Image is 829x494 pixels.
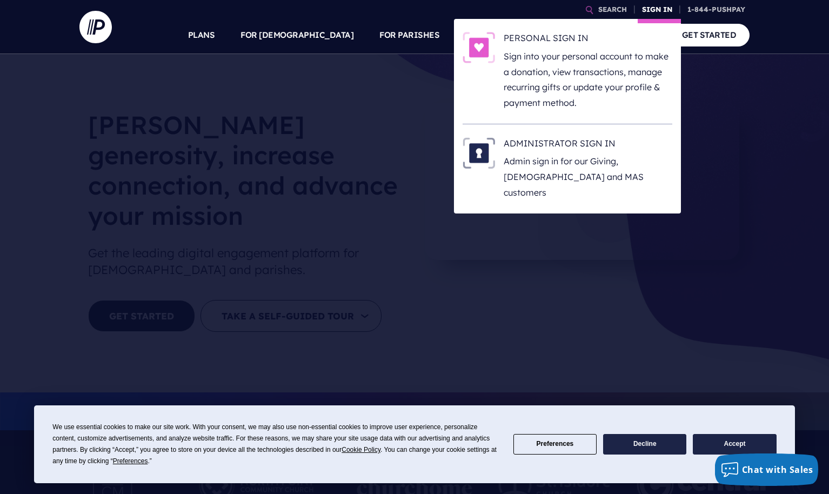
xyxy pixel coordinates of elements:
[504,32,672,48] h6: PERSONAL SIGN IN
[603,434,686,455] button: Decline
[113,457,148,465] span: Preferences
[693,434,776,455] button: Accept
[240,16,353,54] a: FOR [DEMOGRAPHIC_DATA]
[504,49,672,111] p: Sign into your personal account to make a donation, view transactions, manage recurring gifts or ...
[463,137,672,201] a: ADMINISTRATOR SIGN IN - Illustration ADMINISTRATOR SIGN IN Admin sign in for our Giving, [DEMOGRA...
[668,24,750,46] a: GET STARTED
[465,16,513,54] a: SOLUTIONS
[463,32,495,63] img: PERSONAL SIGN IN - Illustration
[34,405,795,483] div: Cookie Consent Prompt
[188,16,215,54] a: PLANS
[379,16,439,54] a: FOR PARISHES
[342,446,380,453] span: Cookie Policy
[504,137,672,153] h6: ADMINISTRATOR SIGN IN
[742,464,813,476] span: Chat with Sales
[603,16,643,54] a: COMPANY
[463,137,495,169] img: ADMINISTRATOR SIGN IN - Illustration
[463,32,672,111] a: PERSONAL SIGN IN - Illustration PERSONAL SIGN IN Sign into your personal account to make a donati...
[52,422,500,467] div: We use essential cookies to make our site work. With your consent, we may also use non-essential ...
[513,434,597,455] button: Preferences
[539,16,577,54] a: EXPLORE
[715,453,819,486] button: Chat with Sales
[504,153,672,200] p: Admin sign in for our Giving, [DEMOGRAPHIC_DATA] and MAS customers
